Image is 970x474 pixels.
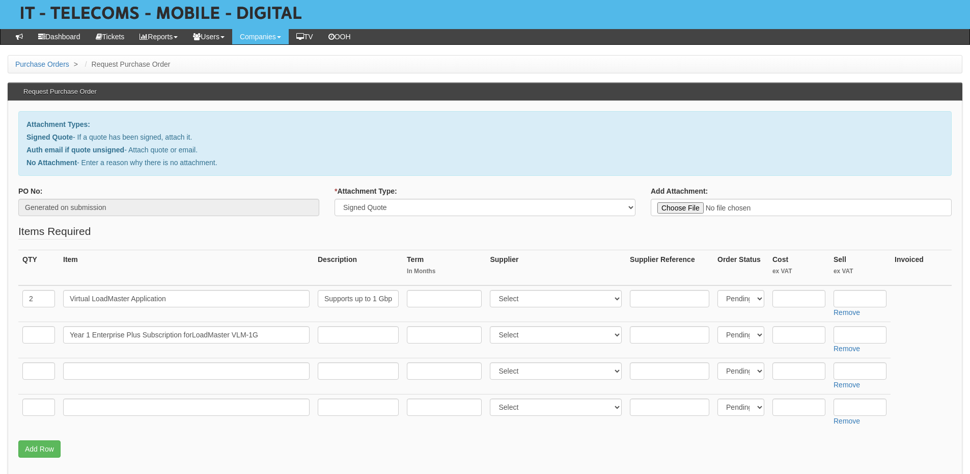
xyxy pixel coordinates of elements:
[772,267,825,276] small: ex VAT
[834,417,860,425] a: Remove
[289,29,321,44] a: TV
[71,60,80,68] span: >
[132,29,185,44] a: Reports
[829,250,891,285] th: Sell
[26,157,944,168] p: - Enter a reason why there is no attachment.
[26,120,90,128] b: Attachment Types:
[321,29,358,44] a: OOH
[26,146,124,154] b: Auth email if quote unsigned
[18,186,42,196] label: PO No:
[834,381,860,389] a: Remove
[26,132,944,142] p: - If a quote has been signed, attach it.
[31,29,88,44] a: Dashboard
[18,440,61,458] a: Add Row
[407,267,482,276] small: In Months
[834,308,860,317] a: Remove
[15,60,69,68] a: Purchase Orders
[486,250,626,285] th: Supplier
[891,250,952,285] th: Invoiced
[834,267,886,276] small: ex VAT
[59,250,314,285] th: Item
[26,133,73,141] b: Signed Quote
[26,159,77,167] b: No Attachment
[232,29,289,44] a: Companies
[834,345,860,353] a: Remove
[185,29,232,44] a: Users
[314,250,403,285] th: Description
[335,186,397,196] label: Attachment Type:
[82,59,171,69] li: Request Purchase Order
[768,250,829,285] th: Cost
[403,250,486,285] th: Term
[88,29,132,44] a: Tickets
[626,250,713,285] th: Supplier Reference
[18,83,102,100] h3: Request Purchase Order
[651,186,708,196] label: Add Attachment:
[18,224,91,240] legend: Items Required
[713,250,768,285] th: Order Status
[18,250,59,285] th: QTY
[26,145,944,155] p: - Attach quote or email.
